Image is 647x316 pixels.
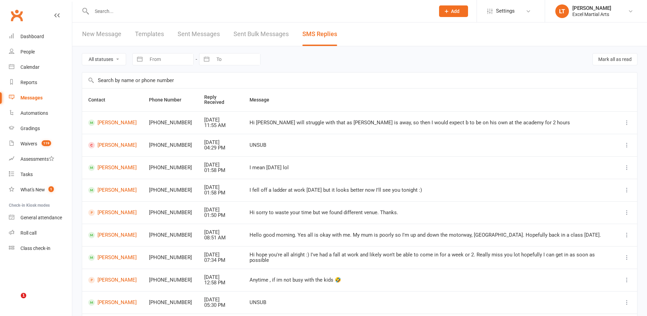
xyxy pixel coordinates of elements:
[204,168,237,173] div: 01:58 PM
[204,302,237,308] div: 05:30 PM
[20,156,54,162] div: Assessments
[20,95,43,100] div: Messages
[20,126,40,131] div: Gradings
[555,4,569,18] div: LT
[198,89,243,111] th: Reply Received
[88,299,137,306] a: [PERSON_NAME]
[250,120,611,126] div: Hi [PERSON_NAME] will struggle with that as [PERSON_NAME] is away, so then I would expect b to be...
[20,110,48,116] div: Automations
[204,145,237,151] div: 04:29 PM
[20,187,45,192] div: What's New
[204,117,237,123] div: [DATE]
[88,142,137,148] a: [PERSON_NAME]
[204,235,237,241] div: 08:51 AM
[82,22,121,46] a: New Message
[204,280,237,286] div: 12:58 PM
[149,277,192,283] div: [PHONE_NUMBER]
[20,172,33,177] div: Tasks
[90,6,430,16] input: Search...
[20,246,50,251] div: Class check-in
[149,120,192,126] div: [PHONE_NUMBER]
[88,254,137,261] a: [PERSON_NAME]
[20,80,37,85] div: Reports
[42,140,51,146] span: 119
[250,252,611,263] div: Hi hope you're all alright :) I've had a fall at work and likely won't be able to come in for a w...
[9,136,72,152] a: Waivers 119
[7,293,23,309] iframe: Intercom live chat
[149,300,192,305] div: [PHONE_NUMBER]
[9,210,72,225] a: General attendance kiosk mode
[204,274,237,280] div: [DATE]
[250,277,611,283] div: Anytime , if im not busy with the kids 🤣
[204,252,237,258] div: [DATE]
[82,89,143,111] th: Contact
[149,232,192,238] div: [PHONE_NUMBER]
[234,22,289,46] a: Sent Bulk Messages
[204,140,237,145] div: [DATE]
[9,121,72,136] a: Gradings
[20,215,62,220] div: General attendance
[204,207,237,213] div: [DATE]
[8,7,25,24] a: Clubworx
[213,53,260,65] input: To
[9,60,72,75] a: Calendar
[572,11,611,17] div: Excel Martial Arts
[88,187,137,193] a: [PERSON_NAME]
[20,64,40,70] div: Calendar
[149,255,192,260] div: [PHONE_NUMBER]
[250,232,611,238] div: Hello good morning. Yes all is okay with me. My mum is poorly so I'm up and down the motorway, [G...
[302,22,337,46] a: SMS Replies
[149,142,192,148] div: [PHONE_NUMBER]
[21,293,26,298] span: 1
[250,142,611,148] div: UNSUB
[9,44,72,60] a: People
[20,49,35,54] div: People
[20,34,44,39] div: Dashboard
[9,152,72,167] a: Assessments
[204,185,237,190] div: [DATE]
[146,53,193,65] input: From
[9,75,72,90] a: Reports
[9,182,72,197] a: What's New1
[204,212,237,218] div: 01:50 PM
[149,165,192,171] div: [PHONE_NUMBER]
[178,22,220,46] a: Sent Messages
[9,241,72,256] a: Class kiosk mode
[204,230,237,235] div: [DATE]
[143,89,198,111] th: Phone Number
[204,123,237,128] div: 11:55 AM
[204,162,237,168] div: [DATE]
[135,22,164,46] a: Templates
[88,277,137,283] a: [PERSON_NAME]
[20,230,36,236] div: Roll call
[592,53,637,65] button: Mark all as read
[451,9,460,14] span: Add
[9,225,72,241] a: Roll call
[82,73,637,88] input: Search by name or phone number
[9,106,72,121] a: Automations
[250,300,611,305] div: UNSUB
[9,167,72,182] a: Tasks
[204,257,237,263] div: 07:34 PM
[149,187,192,193] div: [PHONE_NUMBER]
[9,90,72,106] a: Messages
[204,190,237,196] div: 01:58 PM
[149,210,192,216] div: [PHONE_NUMBER]
[88,209,137,216] a: [PERSON_NAME]
[88,164,137,171] a: [PERSON_NAME]
[572,5,611,11] div: [PERSON_NAME]
[250,187,611,193] div: I fell off a ladder at work [DATE] but it looks better now I'll see you tonight :)
[250,165,611,171] div: I mean [DATE] lol
[48,186,54,192] span: 1
[250,210,611,216] div: Hi sorry to waste your time but we found different venue. Thanks.
[88,232,137,238] a: [PERSON_NAME]
[496,3,515,19] span: Settings
[20,141,37,146] div: Waivers
[439,5,468,17] button: Add
[204,297,237,303] div: [DATE]
[9,29,72,44] a: Dashboard
[243,89,617,111] th: Message
[88,120,137,126] a: [PERSON_NAME]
